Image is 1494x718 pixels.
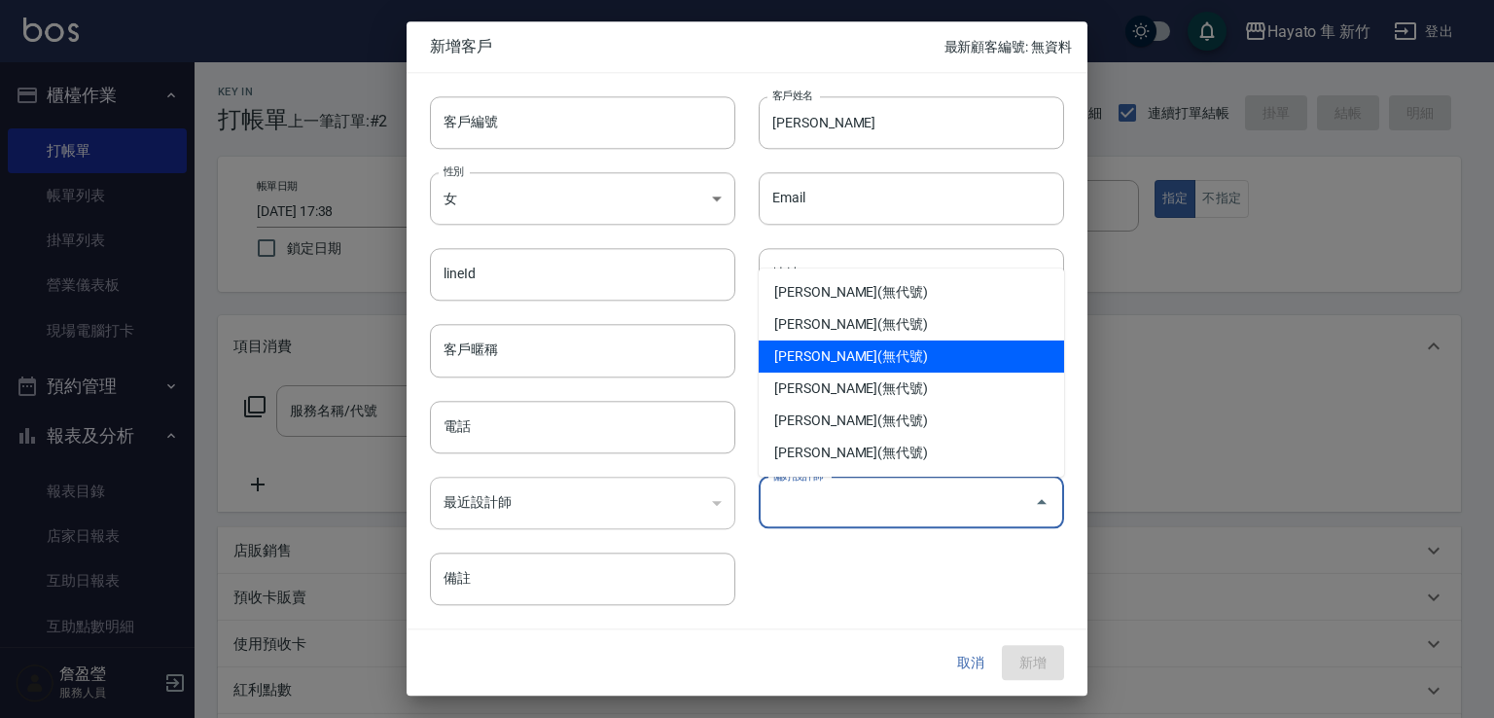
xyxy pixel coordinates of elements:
label: 客戶姓名 [772,88,813,102]
li: [PERSON_NAME](無代號) [759,437,1064,469]
label: 性別 [444,163,464,178]
button: Close [1026,487,1057,519]
label: 偏好設計師 [772,468,823,483]
li: [PERSON_NAME](無代號) [759,373,1064,405]
span: 新增客戶 [430,37,944,56]
button: 取消 [940,645,1002,681]
li: [PERSON_NAME](無代號) [759,276,1064,308]
li: [PERSON_NAME](無代號) [759,341,1064,373]
li: [PERSON_NAME](無代號) [759,308,1064,341]
li: [PERSON_NAME](無代號) [759,405,1064,437]
p: 最新顧客編號: 無資料 [944,37,1072,57]
div: 女 [430,172,735,225]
